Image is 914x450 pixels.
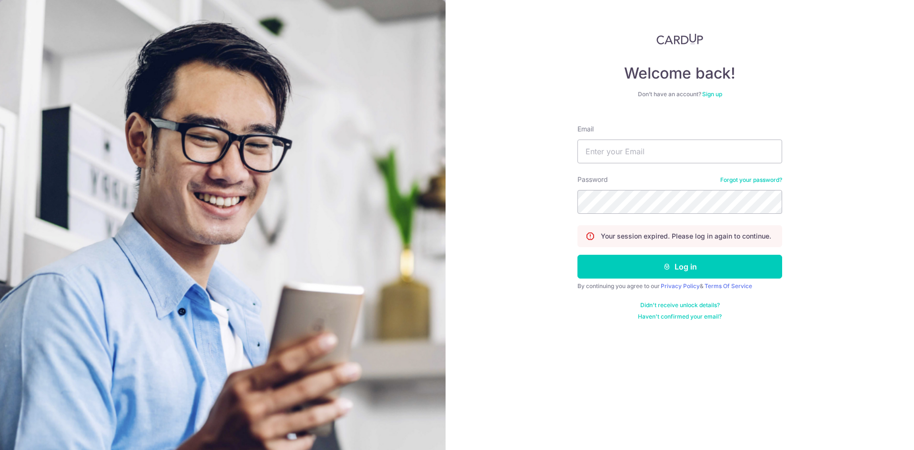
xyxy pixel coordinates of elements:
a: Sign up [702,90,722,98]
h4: Welcome back! [577,64,782,83]
a: Didn't receive unlock details? [640,301,720,309]
input: Enter your Email [577,140,782,163]
button: Log in [577,255,782,279]
a: Privacy Policy [661,282,700,290]
a: Haven't confirmed your email? [638,313,722,320]
div: Don’t have an account? [577,90,782,98]
a: Forgot your password? [720,176,782,184]
div: By continuing you agree to our & [577,282,782,290]
label: Email [577,124,594,134]
a: Terms Of Service [705,282,752,290]
p: Your session expired. Please log in again to continue. [601,231,771,241]
label: Password [577,175,608,184]
img: CardUp Logo [656,33,703,45]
